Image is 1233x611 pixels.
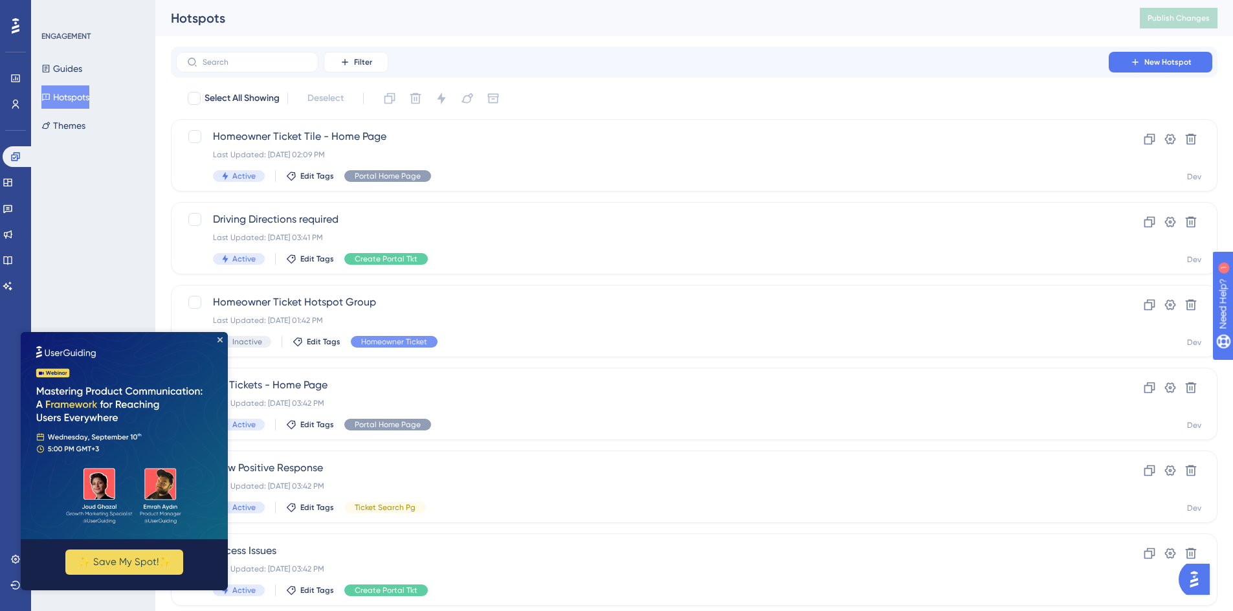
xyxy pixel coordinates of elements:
div: Last Updated: [DATE] 03:41 PM [213,232,1072,243]
button: Edit Tags [286,254,334,264]
span: Create Portal Tkt [355,585,417,595]
span: Homeowner Ticket [361,337,427,347]
span: Access Issues [213,543,1072,559]
div: Dev [1187,420,1201,430]
span: Ticket Search Pg [355,502,416,513]
span: Active [232,585,256,595]
button: Deselect [296,87,355,110]
span: View Positive Response [213,460,1072,476]
button: Edit Tags [286,585,334,595]
div: Last Updated: [DATE] 02:09 PM [213,150,1072,160]
div: Last Updated: [DATE] 01:42 PM [213,315,1072,326]
span: Create Portal Tkt [355,254,417,264]
span: Active [232,502,256,513]
div: Last Updated: [DATE] 03:42 PM [213,564,1072,574]
span: Edit Tags [300,502,334,513]
span: Edit Tags [307,337,340,347]
span: Edit Tags [300,254,334,264]
div: Last Updated: [DATE] 03:42 PM [213,398,1072,408]
button: Filter [324,52,388,72]
button: Guides [41,57,82,80]
button: Themes [41,114,85,137]
span: Filter [354,57,372,67]
span: Deselect [307,91,344,106]
button: Edit Tags [293,337,340,347]
span: Active [232,254,256,264]
span: Portal Home Page [355,419,421,430]
input: Search [203,58,307,67]
span: Active [232,419,256,430]
span: Need Help? [30,3,81,19]
span: Homeowner Ticket Tile - Home Page [213,129,1072,144]
span: My Tickets - Home Page [213,377,1072,393]
span: Active [232,171,256,181]
span: Homeowner Ticket Hotspot Group [213,294,1072,310]
span: Inactive [232,337,262,347]
iframe: UserGuiding AI Assistant Launcher [1179,560,1217,599]
div: ENGAGEMENT [41,31,91,41]
span: Driving Directions required [213,212,1072,227]
span: Edit Tags [300,171,334,181]
div: Dev [1187,337,1201,348]
button: Hotspots [41,85,89,109]
span: Edit Tags [300,585,334,595]
div: Dev [1187,254,1201,265]
span: Select All Showing [205,91,280,106]
span: Edit Tags [300,419,334,430]
span: Publish Changes [1148,13,1210,23]
button: ✨ Save My Spot!✨ [45,217,162,243]
button: Edit Tags [286,419,334,430]
span: Portal Home Page [355,171,421,181]
span: New Hotspot [1144,57,1192,67]
button: Edit Tags [286,502,334,513]
div: Last Updated: [DATE] 03:42 PM [213,481,1072,491]
button: Edit Tags [286,171,334,181]
button: Publish Changes [1140,8,1217,28]
div: Close Preview [197,5,202,10]
div: Hotspots [171,9,1107,27]
button: New Hotspot [1109,52,1212,72]
div: Dev [1187,503,1201,513]
div: Dev [1187,172,1201,182]
div: 1 [90,6,94,17]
